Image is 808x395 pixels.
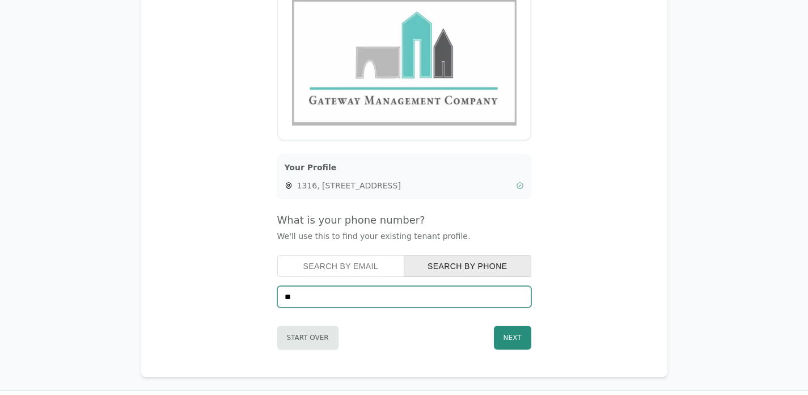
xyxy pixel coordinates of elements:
button: Next [494,326,531,350]
p: We'll use this to find your existing tenant profile. [277,230,531,242]
button: search by email [277,255,405,277]
div: Search type [277,255,531,277]
span: 1316, [STREET_ADDRESS] [297,180,511,191]
h4: What is your phone number? [277,212,531,228]
h3: Your Profile [285,162,524,173]
button: search by phone [404,255,531,277]
button: Start Over [277,326,339,350]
